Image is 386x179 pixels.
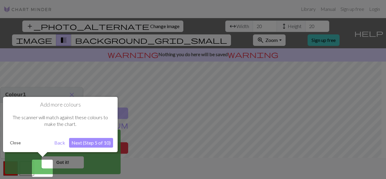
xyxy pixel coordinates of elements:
[8,101,113,108] h1: Add more colours
[8,108,113,134] div: The scanner will match against these colours to make the chart.
[3,97,118,152] div: Add more colours
[52,138,68,148] button: Back
[69,138,113,148] button: Next (Step 5 of 10)
[8,138,23,147] button: Close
